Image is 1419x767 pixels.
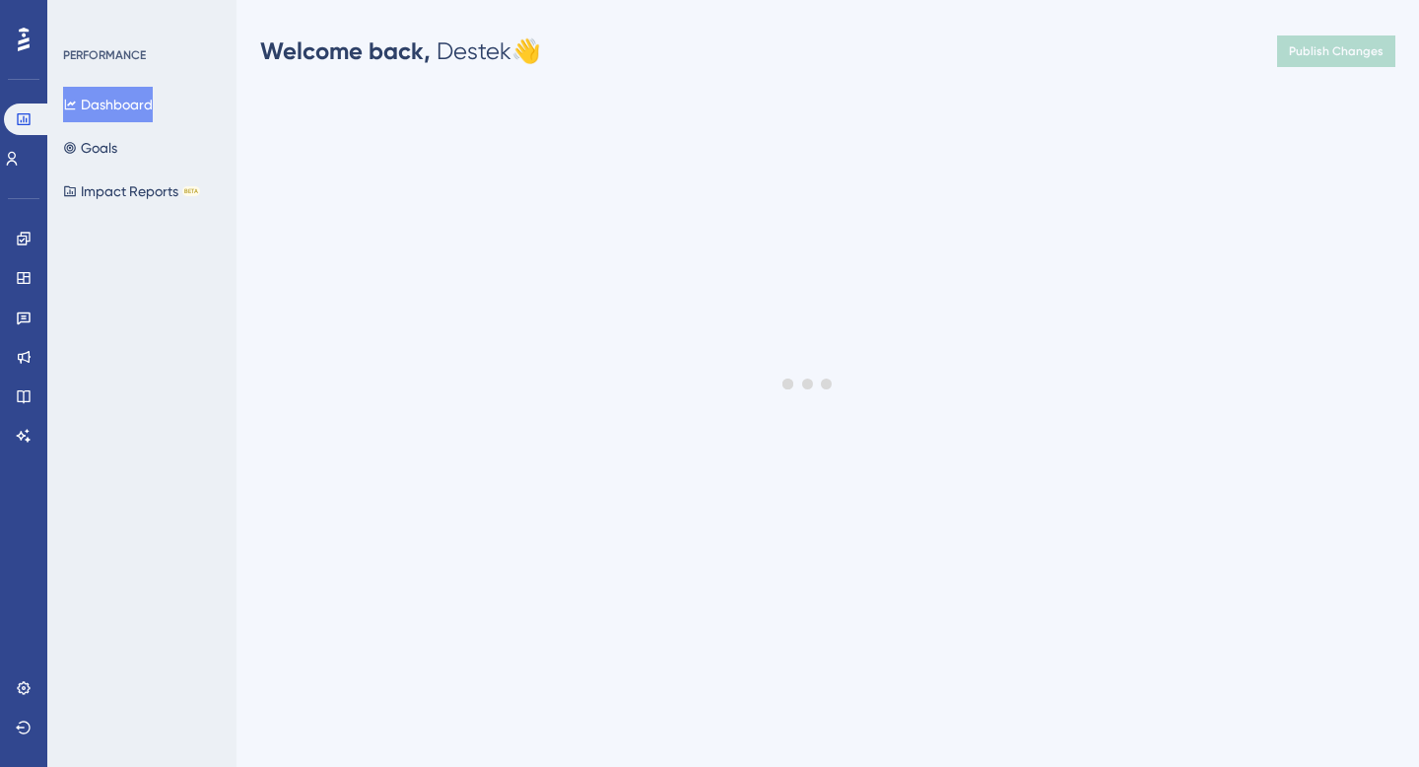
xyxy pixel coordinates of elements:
[1289,43,1384,59] span: Publish Changes
[63,47,146,63] div: PERFORMANCE
[63,174,200,209] button: Impact ReportsBETA
[63,130,117,166] button: Goals
[182,186,200,196] div: BETA
[1277,35,1395,67] button: Publish Changes
[63,87,153,122] button: Dashboard
[260,35,541,67] div: Destek 👋
[260,36,431,65] span: Welcome back,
